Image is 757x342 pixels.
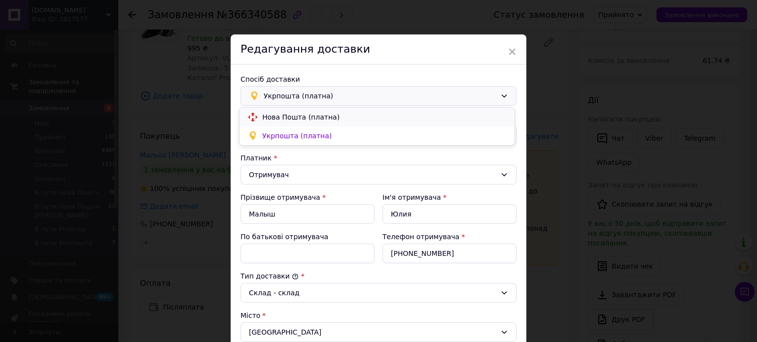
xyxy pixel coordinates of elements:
[262,112,507,122] span: Нова Пошта (платна)
[249,169,496,180] div: Отримувач
[241,311,516,320] div: Місто
[382,193,441,201] label: Ім'я отримувача
[241,153,516,163] div: Платник
[241,322,516,342] div: [GEOGRAPHIC_DATA]
[264,91,496,101] span: Укрпошта (платна)
[231,34,526,64] div: Редагування доставки
[262,131,507,141] span: Укрпошта (платна)
[508,43,516,60] span: ×
[382,244,516,263] input: +380
[241,193,320,201] label: Прізвище отримувача
[249,287,496,298] div: Склад - склад
[382,233,459,241] label: Телефон отримувача
[241,271,516,281] div: Тип доставки
[241,233,328,241] label: По батькові отримувача
[241,74,516,84] div: Спосіб доставки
